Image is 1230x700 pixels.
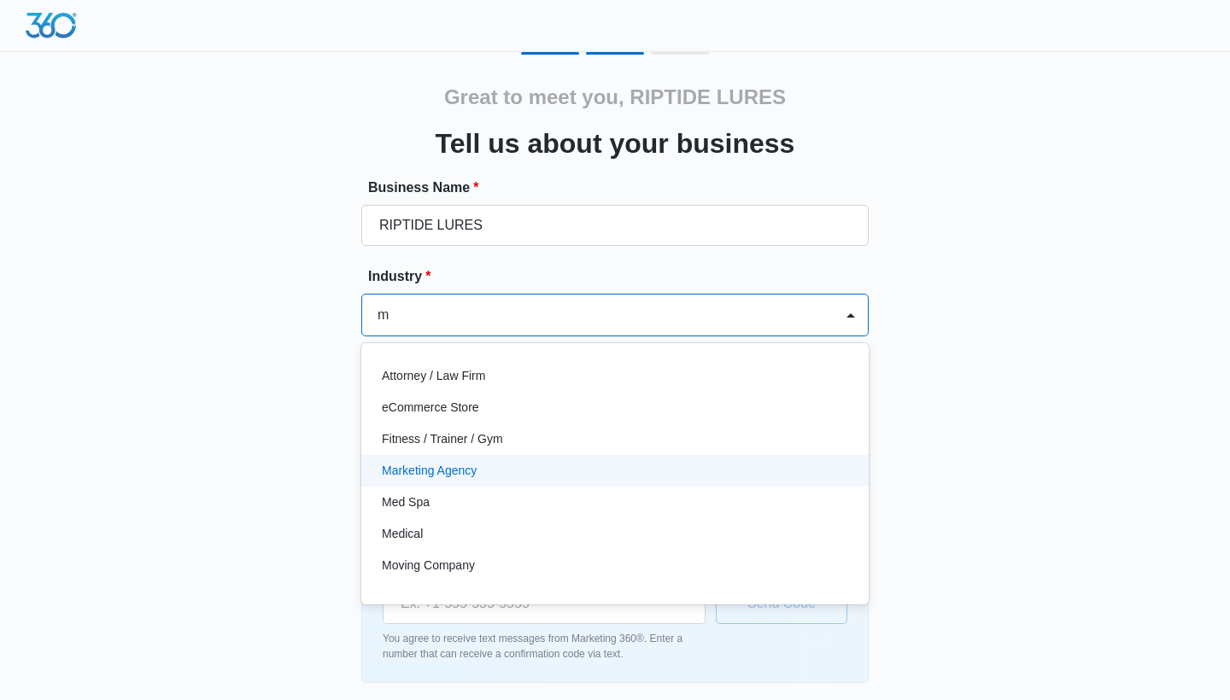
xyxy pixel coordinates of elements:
[368,266,876,287] label: Industry
[444,82,786,113] h2: Great to meet you, RIPTIDE LURES
[382,367,485,385] p: Attorney / Law Firm
[383,631,706,662] p: You agree to receive text messages from Marketing 360®. Enter a number that can receive a confirm...
[368,178,876,198] label: Business Name
[382,462,477,480] p: Marketing Agency
[436,123,795,164] h3: Tell us about your business
[382,430,503,448] p: Fitness / Trainer / Gym
[382,399,479,417] p: eCommerce Store
[361,205,869,246] input: e.g. Jane's Plumbing
[382,557,475,575] p: Moving Company
[382,588,512,606] p: Optometrist / Eye Doctor
[382,525,423,543] p: Medical
[382,493,430,511] p: Med Spa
